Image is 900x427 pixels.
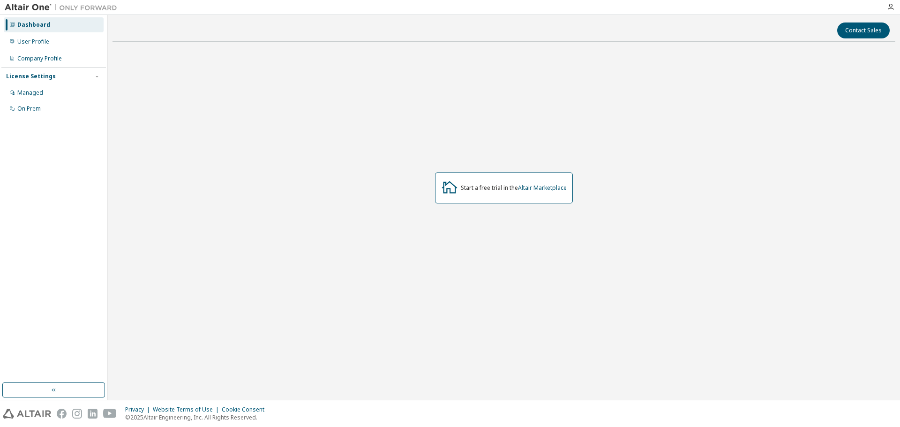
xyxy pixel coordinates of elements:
div: On Prem [17,105,41,112]
img: Altair One [5,3,122,12]
a: Altair Marketplace [518,184,567,192]
img: youtube.svg [103,409,117,419]
div: Managed [17,89,43,97]
img: facebook.svg [57,409,67,419]
div: Website Terms of Use [153,406,222,413]
div: Start a free trial in the [461,184,567,192]
img: altair_logo.svg [3,409,51,419]
p: © 2025 Altair Engineering, Inc. All Rights Reserved. [125,413,270,421]
img: instagram.svg [72,409,82,419]
img: linkedin.svg [88,409,97,419]
div: License Settings [6,73,56,80]
div: Cookie Consent [222,406,270,413]
div: Privacy [125,406,153,413]
div: Company Profile [17,55,62,62]
button: Contact Sales [837,22,890,38]
div: User Profile [17,38,49,45]
div: Dashboard [17,21,50,29]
